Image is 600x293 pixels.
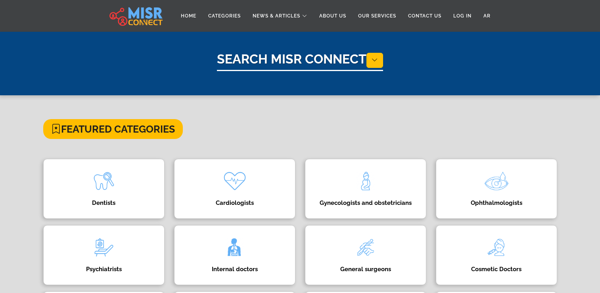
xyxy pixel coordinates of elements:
[481,231,512,263] img: DjGqZLWENc0VUGkVFVvU.png
[186,266,283,273] h4: Internal doctors
[217,52,383,71] h1: Search Misr Connect
[88,165,120,197] img: k714wZmFaHWIHbCst04N.png
[477,8,496,23] a: AR
[448,266,545,273] h4: Cosmetic Doctors
[109,6,163,26] img: main.misr_connect
[169,225,300,285] a: Internal doctors
[43,119,183,139] h4: Featured Categories
[56,266,152,273] h4: Psychiatrists
[352,8,402,23] a: Our Services
[481,165,512,197] img: O3vASGqC8OE0Zbp7R2Y3.png
[447,8,477,23] a: Log in
[247,8,313,23] a: News & Articles
[448,199,545,206] h4: Ophthalmologists
[300,159,431,219] a: Gynecologists and obstetricians
[317,266,414,273] h4: General surgeons
[186,199,283,206] h4: Cardiologists
[219,231,251,263] img: pfAWvOfsRsa0Gymt6gRE.png
[38,159,169,219] a: Dentists
[219,165,251,197] img: kQgAgBbLbYzX17DbAKQs.png
[56,199,152,206] h4: Dentists
[88,231,120,263] img: wzNEwxv3aCzPUCYeW7v7.png
[431,225,562,285] a: Cosmetic Doctors
[169,159,300,219] a: Cardiologists
[38,225,169,285] a: Psychiatrists
[350,165,381,197] img: tQBIxbFzDjHNxea4mloJ.png
[313,8,352,23] a: About Us
[431,159,562,219] a: Ophthalmologists
[202,8,247,23] a: Categories
[175,8,202,23] a: Home
[317,199,414,206] h4: Gynecologists and obstetricians
[300,225,431,285] a: General surgeons
[253,12,300,19] span: News & Articles
[402,8,447,23] a: Contact Us
[350,231,381,263] img: Oi1DZGDTXfHRQb1rQtXk.png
